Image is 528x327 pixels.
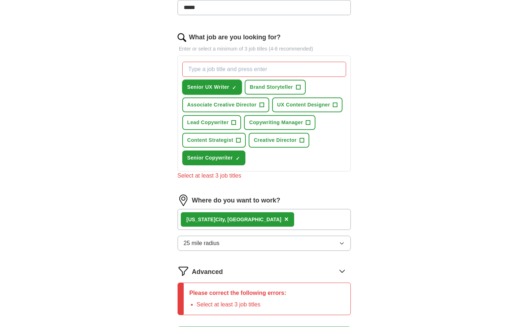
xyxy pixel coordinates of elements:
[178,236,351,251] button: 25 mile radius
[178,265,189,277] img: filter
[236,156,240,161] span: ✓
[187,154,233,162] span: Senior Copywriter
[232,85,236,91] span: ✓
[182,133,246,148] button: Content Strategist
[277,101,330,109] span: UX Content Designer
[254,136,297,144] span: Creative Director
[284,215,289,223] span: ×
[249,133,309,148] button: Creative Director
[182,80,242,95] button: Senior UX Writer✓
[272,97,343,112] button: UX Content Designer
[182,97,269,112] button: Associate Creative Director
[182,62,346,77] input: Type a job title and press enter
[182,151,246,165] button: Senior Copywriter✓
[197,300,287,309] li: Select at least 3 job titles
[187,83,230,91] span: Senior UX Writer
[249,119,303,126] span: Copywriting Manager
[184,239,220,248] span: 25 mile radius
[178,195,189,206] img: location.png
[189,289,287,297] p: Please correct the following errors:
[178,33,186,42] img: search.png
[189,32,281,42] label: What job are you looking for?
[182,115,241,130] button: Lead Copywriter
[178,45,351,53] p: Enter or select a minimum of 3 job titles (4-8 recommended)
[245,80,306,95] button: Brand Storyteller
[187,119,229,126] span: Lead Copywriter
[178,171,351,180] div: Select at least 3 job titles
[187,217,215,222] strong: [US_STATE]
[284,214,289,225] button: ×
[192,196,280,205] label: Where do you want to work?
[187,216,282,223] div: City, [GEOGRAPHIC_DATA]
[250,83,293,91] span: Brand Storyteller
[244,115,315,130] button: Copywriting Manager
[187,101,257,109] span: Associate Creative Director
[192,267,223,277] span: Advanced
[187,136,234,144] span: Content Strategist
